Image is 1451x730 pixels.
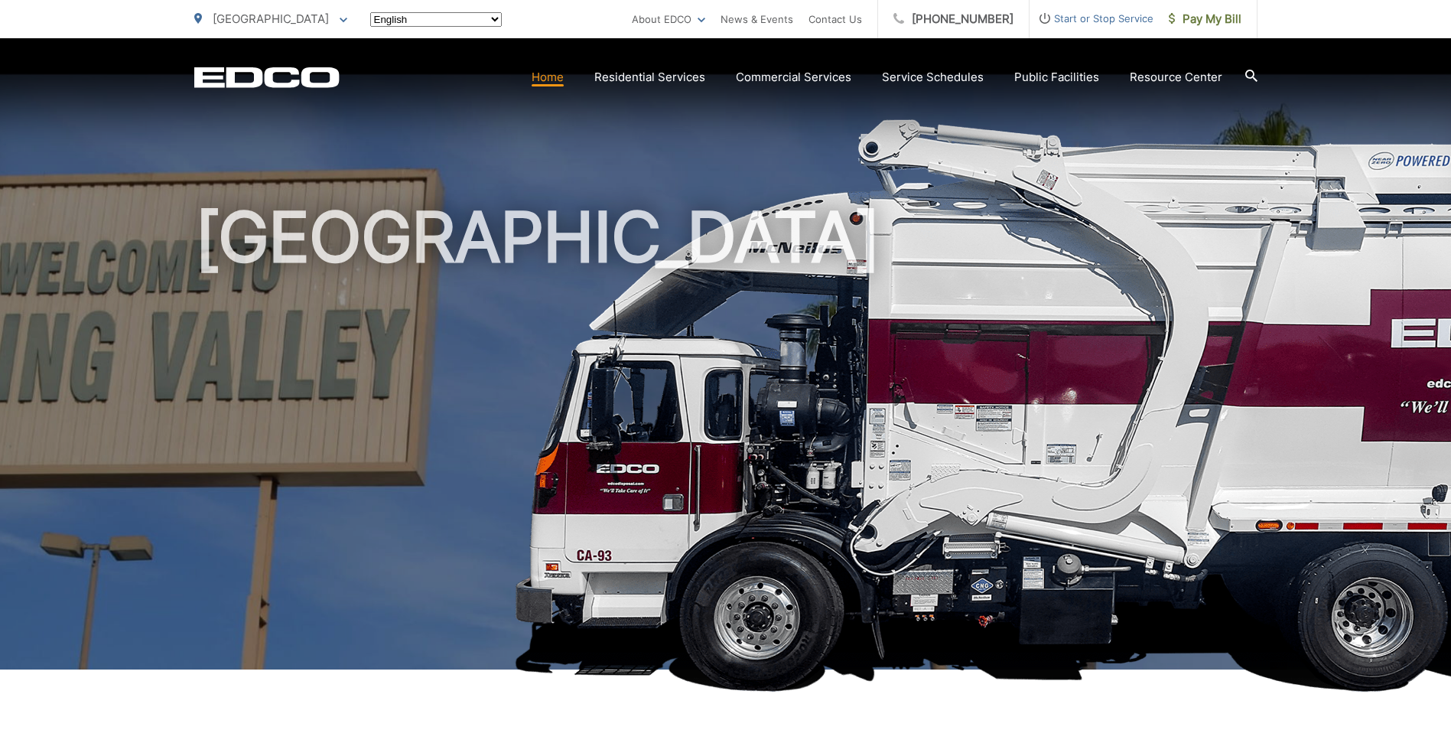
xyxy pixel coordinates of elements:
[1014,68,1099,86] a: Public Facilities
[736,68,851,86] a: Commercial Services
[632,10,705,28] a: About EDCO
[532,68,564,86] a: Home
[882,68,984,86] a: Service Schedules
[194,67,340,88] a: EDCD logo. Return to the homepage.
[808,10,862,28] a: Contact Us
[594,68,705,86] a: Residential Services
[194,199,1257,683] h1: [GEOGRAPHIC_DATA]
[213,11,329,26] span: [GEOGRAPHIC_DATA]
[1169,10,1241,28] span: Pay My Bill
[370,12,502,27] select: Select a language
[721,10,793,28] a: News & Events
[1130,68,1222,86] a: Resource Center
